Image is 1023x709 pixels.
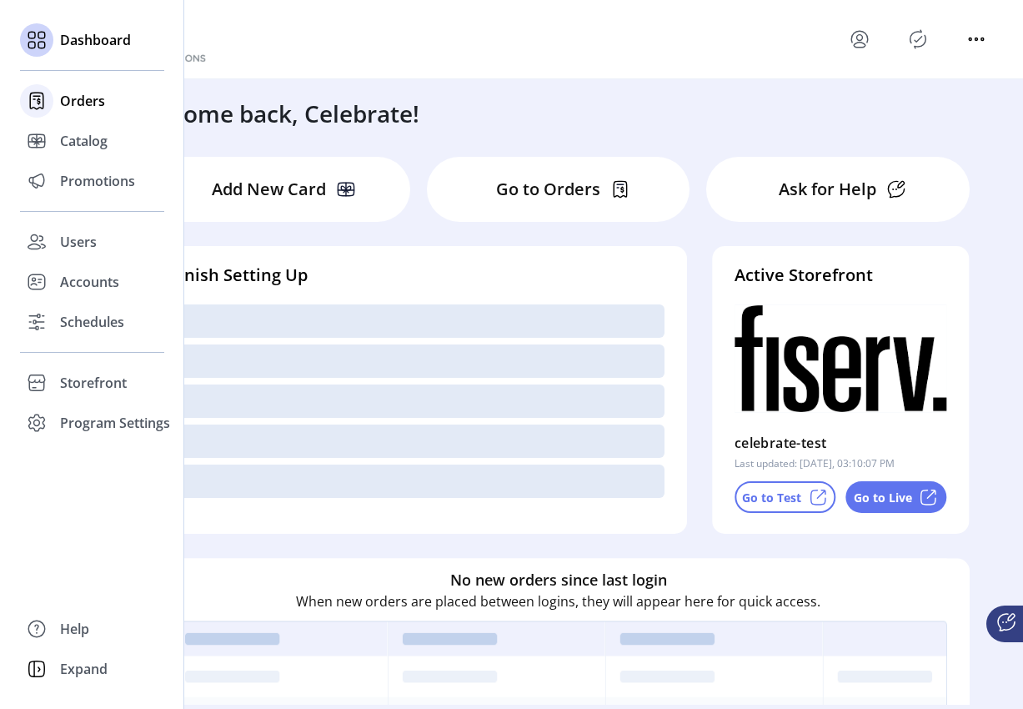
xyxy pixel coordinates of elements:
[735,263,947,288] h4: Active Storefront
[496,177,600,202] p: Go to Orders
[450,569,667,591] h6: No new orders since last login
[170,263,664,288] h4: Finish Setting Up
[296,591,820,611] p: When new orders are placed between logins, they will appear here for quick access.
[60,373,127,393] span: Storefront
[60,312,124,332] span: Schedules
[60,272,119,292] span: Accounts
[60,232,97,252] span: Users
[212,177,326,202] p: Add New Card
[60,413,170,433] span: Program Settings
[846,26,873,53] button: menu
[60,619,89,639] span: Help
[735,456,895,471] p: Last updated: [DATE], 03:10:07 PM
[779,177,876,202] p: Ask for Help
[60,171,135,191] span: Promotions
[963,26,990,53] button: menu
[130,96,419,131] h3: Welcome back, Celebrate!
[60,30,131,50] span: Dashboard
[735,430,827,456] p: celebrate-test
[905,26,931,53] button: Publisher Panel
[854,489,912,506] p: Go to Live
[60,91,105,111] span: Orders
[60,659,108,679] span: Expand
[60,131,108,151] span: Catalog
[742,489,801,506] p: Go to Test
